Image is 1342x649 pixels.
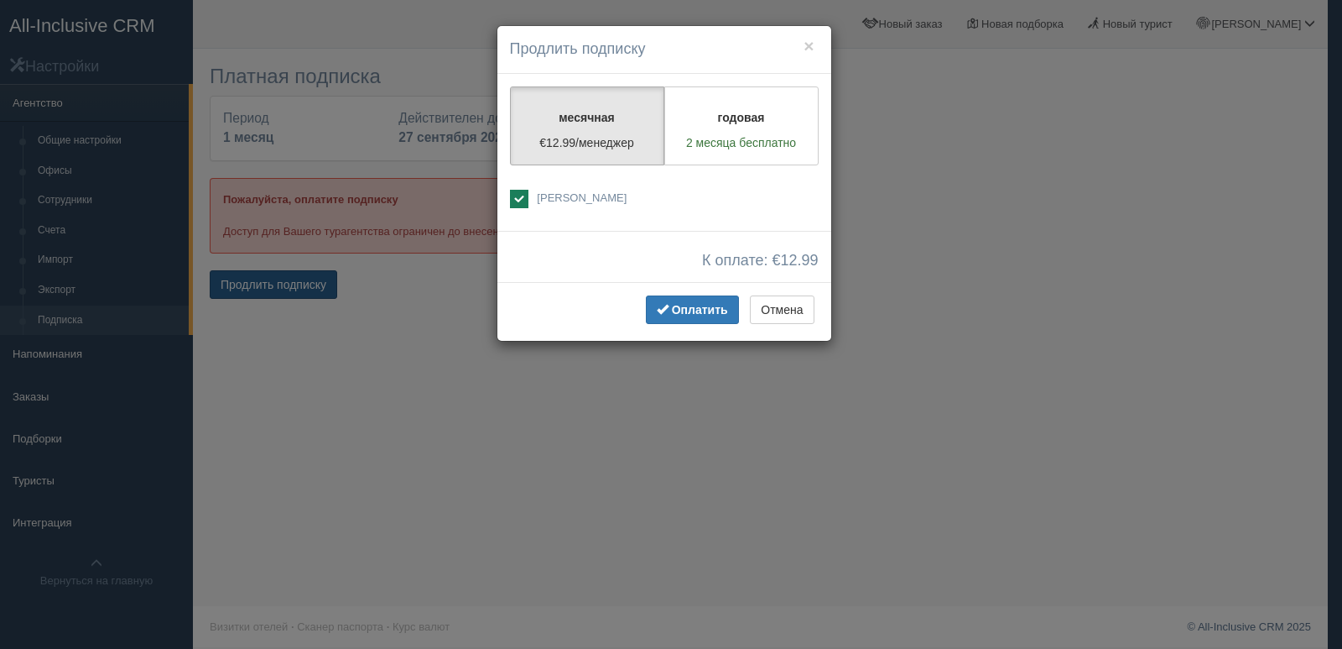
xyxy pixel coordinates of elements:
button: Оплатить [646,296,739,324]
p: месячная [521,109,653,126]
p: годовая [675,109,808,126]
span: К оплате: € [702,253,818,270]
span: Оплатить [672,303,728,317]
span: 12.99 [780,252,818,269]
button: × [804,37,814,55]
button: Отмена [750,296,814,324]
p: €12.99/менеджер [521,134,653,151]
p: 2 месяца бесплатно [675,134,808,151]
h4: Продлить подписку [510,39,819,60]
span: [PERSON_NAME] [537,191,627,204]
